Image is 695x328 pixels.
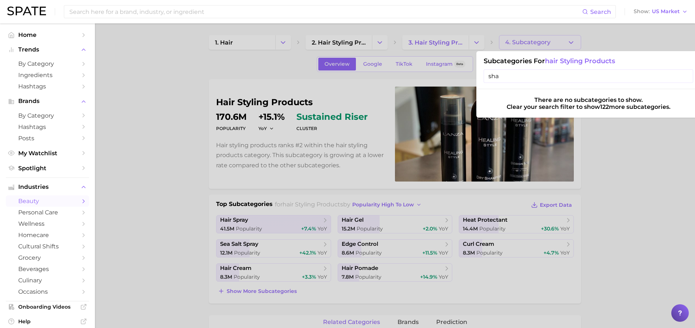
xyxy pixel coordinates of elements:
[6,241,89,252] a: cultural shifts
[18,288,77,295] span: occasions
[6,286,89,297] a: occasions
[18,304,77,310] span: Onboarding Videos
[18,72,77,79] span: Ingredients
[6,195,89,207] a: beauty
[18,98,77,104] span: Brands
[6,218,89,229] a: wellness
[18,266,77,272] span: beverages
[652,9,680,14] span: US Market
[6,110,89,121] a: by Category
[507,103,671,110] div: Clear your search filter to show 122 more subcategories.
[6,81,89,92] a: Hashtags
[18,60,77,67] span: by Category
[7,7,46,15] img: SPATE
[632,7,690,16] button: ShowUS Market
[484,69,693,83] input: Type here a brand, industry or ingredient
[6,121,89,133] a: Hashtags
[534,96,643,103] div: There are no subcategories to show.
[18,198,77,205] span: beauty
[6,182,89,192] button: Industries
[18,135,77,142] span: Posts
[18,254,77,261] span: grocery
[6,316,89,327] a: Help
[6,148,89,159] a: My Watchlist
[484,57,693,65] h1: Subcategories for
[18,31,77,38] span: Home
[6,133,89,144] a: Posts
[6,44,89,55] button: Trends
[6,252,89,263] a: grocery
[18,150,77,157] span: My Watchlist
[634,9,650,14] span: Show
[18,112,77,119] span: by Category
[18,184,77,190] span: Industries
[590,8,611,15] span: Search
[6,58,89,69] a: by Category
[6,275,89,286] a: culinary
[545,57,615,65] span: hair styling products
[18,318,77,325] span: Help
[6,301,89,312] a: Onboarding Videos
[69,5,582,18] input: Search here for a brand, industry, or ingredient
[6,229,89,241] a: homecare
[18,123,77,130] span: Hashtags
[6,207,89,218] a: personal care
[18,46,77,53] span: Trends
[6,69,89,81] a: Ingredients
[18,243,77,250] span: cultural shifts
[18,83,77,90] span: Hashtags
[6,29,89,41] a: Home
[18,209,77,216] span: personal care
[18,277,77,284] span: culinary
[18,232,77,239] span: homecare
[6,96,89,107] button: Brands
[6,163,89,174] a: Spotlight
[6,263,89,275] a: beverages
[18,220,77,227] span: wellness
[18,165,77,172] span: Spotlight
